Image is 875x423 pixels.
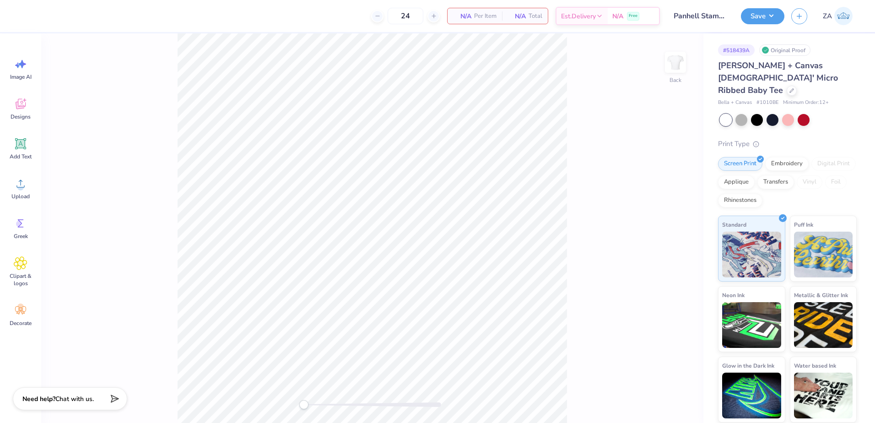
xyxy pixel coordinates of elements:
[388,8,423,24] input: – –
[5,272,36,287] span: Clipart & logos
[11,193,30,200] span: Upload
[823,11,832,22] span: ZA
[10,320,32,327] span: Decorate
[794,232,853,277] img: Puff Ink
[794,361,836,370] span: Water based Ink
[666,53,685,71] img: Back
[834,7,853,25] img: Zuriel Alaba
[299,400,308,409] div: Accessibility label
[811,157,856,171] div: Digital Print
[783,99,829,107] span: Minimum Order: 12 +
[474,11,497,21] span: Per Item
[757,175,794,189] div: Transfers
[759,44,810,56] div: Original Proof
[718,175,755,189] div: Applique
[722,373,781,418] img: Glow in the Dark Ink
[794,220,813,229] span: Puff Ink
[825,175,847,189] div: Foil
[55,395,94,403] span: Chat with us.
[794,373,853,418] img: Water based Ink
[722,361,774,370] span: Glow in the Dark Ink
[741,8,784,24] button: Save
[722,220,746,229] span: Standard
[718,194,762,207] div: Rhinestones
[797,175,822,189] div: Vinyl
[453,11,471,21] span: N/A
[612,11,623,21] span: N/A
[722,302,781,348] img: Neon Ink
[819,7,857,25] a: ZA
[718,139,857,149] div: Print Type
[11,113,31,120] span: Designs
[722,232,781,277] img: Standard
[756,99,778,107] span: # 1010BE
[22,395,55,403] strong: Need help?
[670,76,681,84] div: Back
[14,233,28,240] span: Greek
[529,11,542,21] span: Total
[718,157,762,171] div: Screen Print
[794,290,848,300] span: Metallic & Glitter Ink
[508,11,526,21] span: N/A
[722,290,745,300] span: Neon Ink
[667,7,734,25] input: Untitled Design
[718,44,755,56] div: # 518439A
[10,153,32,160] span: Add Text
[10,73,32,81] span: Image AI
[561,11,596,21] span: Est. Delivery
[765,157,809,171] div: Embroidery
[629,13,637,19] span: Free
[718,99,752,107] span: Bella + Canvas
[794,302,853,348] img: Metallic & Glitter Ink
[718,60,838,96] span: [PERSON_NAME] + Canvas [DEMOGRAPHIC_DATA]' Micro Ribbed Baby Tee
